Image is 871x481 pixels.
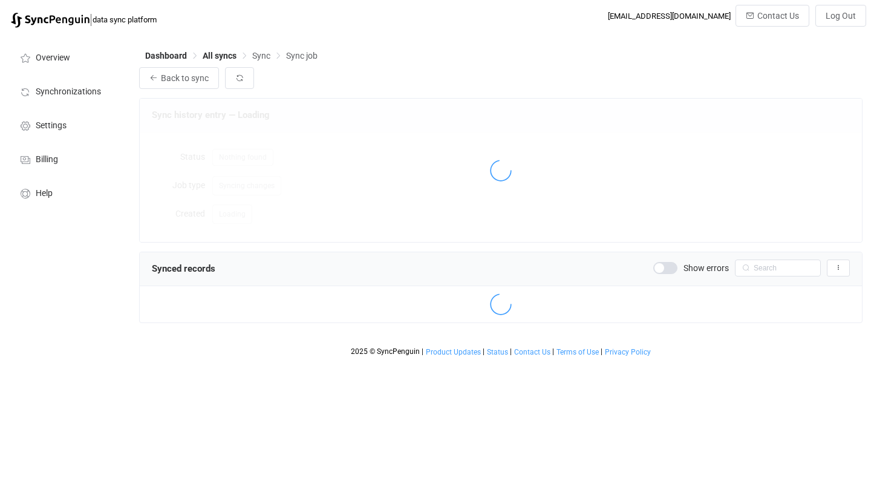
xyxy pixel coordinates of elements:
[139,67,219,89] button: Back to sync
[556,348,599,356] a: Terms of Use
[6,40,127,74] a: Overview
[161,73,209,83] span: Back to sync
[36,53,70,63] span: Overview
[203,51,237,61] span: All syncs
[514,348,550,356] span: Contact Us
[145,51,318,60] div: Breadcrumb
[486,348,509,356] a: Status
[36,189,53,198] span: Help
[735,260,821,276] input: Search
[483,347,484,356] span: |
[826,11,856,21] span: Log Out
[510,347,512,356] span: |
[145,51,187,61] span: Dashboard
[426,348,481,356] span: Product Updates
[422,347,423,356] span: |
[736,5,809,27] button: Contact Us
[425,348,481,356] a: Product Updates
[6,142,127,175] a: Billing
[152,263,215,274] span: Synced records
[11,11,157,28] a: |data sync platform
[6,175,127,209] a: Help
[36,155,58,165] span: Billing
[36,121,67,131] span: Settings
[6,108,127,142] a: Settings
[487,348,508,356] span: Status
[6,74,127,108] a: Synchronizations
[552,347,554,356] span: |
[815,5,866,27] button: Log Out
[608,11,731,21] div: [EMAIL_ADDRESS][DOMAIN_NAME]
[36,87,101,97] span: Synchronizations
[605,348,651,356] span: Privacy Policy
[351,347,420,356] span: 2025 © SyncPenguin
[286,51,318,61] span: Sync job
[93,15,157,24] span: data sync platform
[683,264,729,272] span: Show errors
[604,348,651,356] a: Privacy Policy
[90,11,93,28] span: |
[11,13,90,28] img: syncpenguin.svg
[252,51,270,61] span: Sync
[757,11,799,21] span: Contact Us
[514,348,551,356] a: Contact Us
[601,347,602,356] span: |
